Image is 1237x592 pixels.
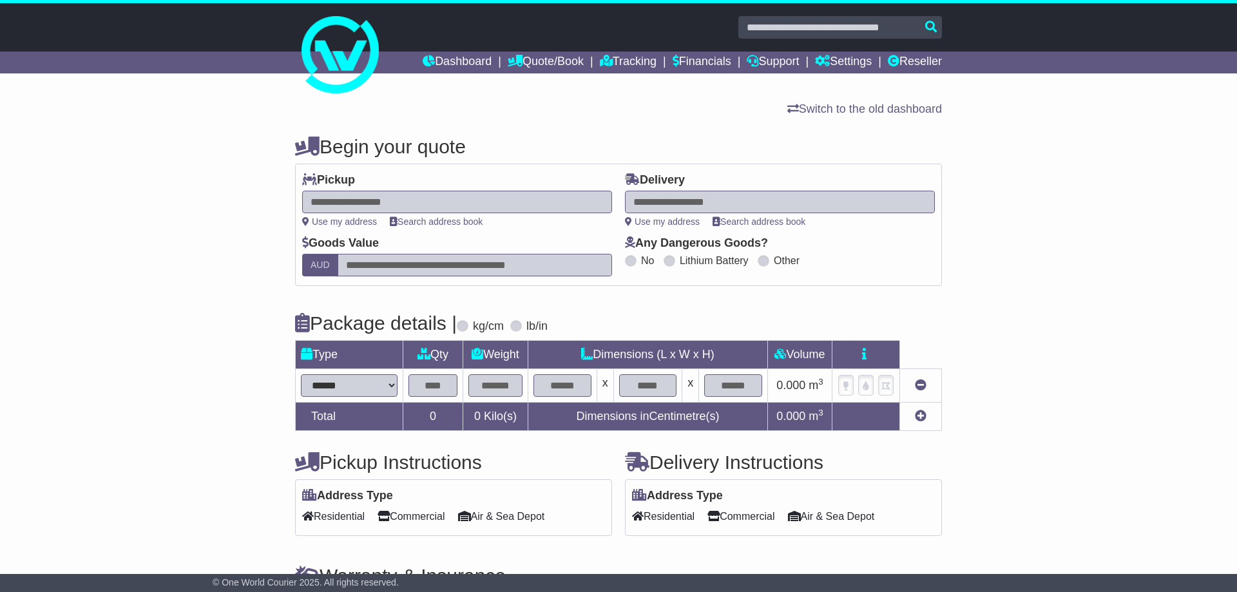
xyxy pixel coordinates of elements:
a: Financials [673,52,731,73]
td: Kilo(s) [463,403,528,431]
span: © One World Courier 2025. All rights reserved. [213,577,399,587]
a: Switch to the old dashboard [787,102,942,115]
label: Any Dangerous Goods? [625,236,768,251]
td: x [597,369,613,403]
span: 0.000 [776,410,805,423]
a: Search address book [713,216,805,227]
a: Dashboard [423,52,492,73]
span: m [809,410,823,423]
span: Residential [632,506,695,526]
a: Remove this item [915,379,926,392]
td: Qty [403,341,463,369]
a: Use my address [302,216,377,227]
label: Goods Value [302,236,379,251]
label: lb/in [526,320,548,334]
span: Residential [302,506,365,526]
span: m [809,379,823,392]
sup: 3 [818,408,823,417]
span: Air & Sea Depot [458,506,545,526]
span: Air & Sea Depot [788,506,875,526]
a: Settings [815,52,872,73]
td: Dimensions (L x W x H) [528,341,767,369]
label: Lithium Battery [680,254,749,267]
h4: Begin your quote [295,136,942,157]
span: Commercial [378,506,445,526]
sup: 3 [818,377,823,387]
span: Commercial [707,506,774,526]
td: Type [296,341,403,369]
h4: Pickup Instructions [295,452,612,473]
a: Quote/Book [508,52,584,73]
h4: Warranty & Insurance [295,565,942,586]
span: 0 [474,410,481,423]
label: Address Type [632,489,723,503]
td: Weight [463,341,528,369]
h4: Delivery Instructions [625,452,942,473]
a: Use my address [625,216,700,227]
span: 0.000 [776,379,805,392]
a: Reseller [888,52,942,73]
label: kg/cm [473,320,504,334]
a: Support [747,52,799,73]
label: No [641,254,654,267]
label: Address Type [302,489,393,503]
label: Other [774,254,800,267]
a: Add new item [915,410,926,423]
td: Volume [767,341,832,369]
a: Tracking [600,52,657,73]
label: Delivery [625,173,685,187]
a: Search address book [390,216,483,227]
label: Pickup [302,173,355,187]
label: AUD [302,254,338,276]
td: Dimensions in Centimetre(s) [528,403,767,431]
td: Total [296,403,403,431]
h4: Package details | [295,312,457,334]
td: 0 [403,403,463,431]
td: x [682,369,699,403]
